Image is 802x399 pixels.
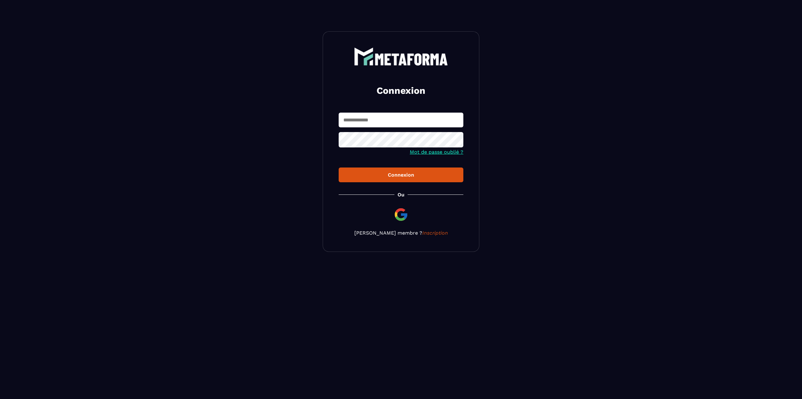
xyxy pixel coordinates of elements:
img: google [393,207,409,222]
p: [PERSON_NAME] membre ? [339,230,463,236]
h2: Connexion [346,84,456,97]
a: Mot de passe oublié ? [410,149,463,155]
div: Connexion [344,172,458,178]
img: logo [354,47,448,66]
a: logo [339,47,463,66]
a: Inscription [422,230,448,236]
button: Connexion [339,168,463,182]
p: Ou [398,192,404,198]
